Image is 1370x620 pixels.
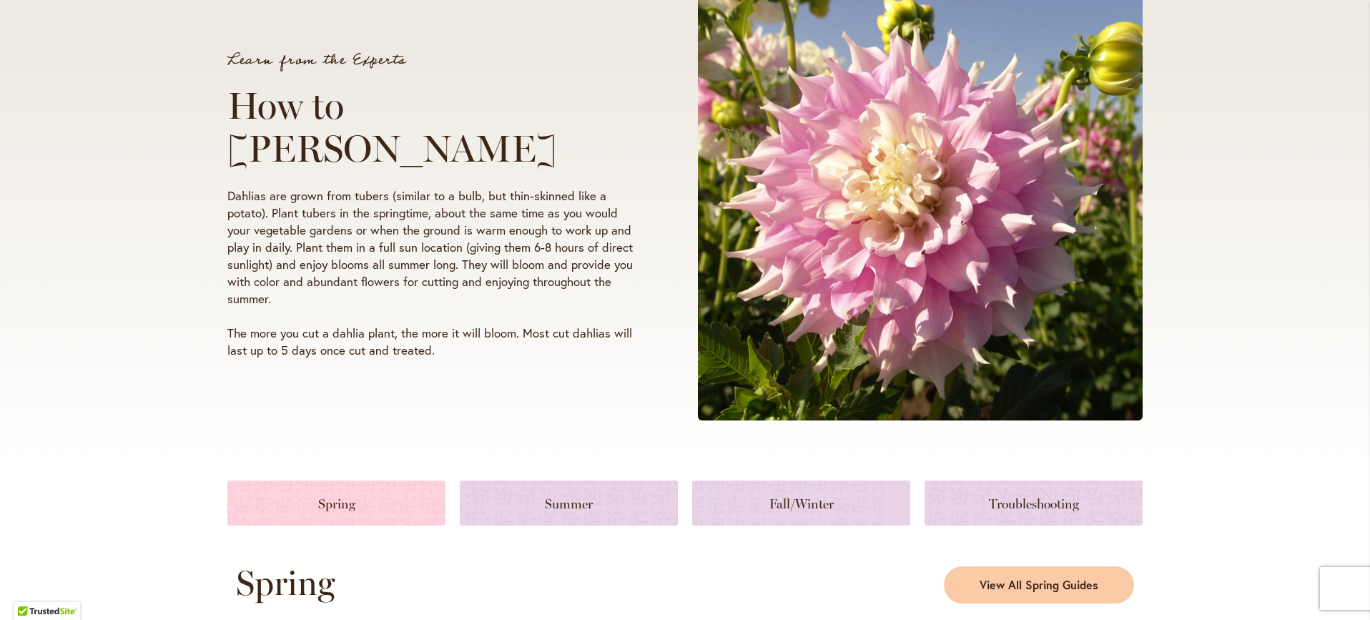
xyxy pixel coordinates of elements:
h1: How to [PERSON_NAME] [227,84,644,170]
p: Learn from the Experts [227,53,644,67]
h2: Spring [236,563,676,603]
a: View All Spring Guides [944,566,1134,604]
p: The more you cut a dahlia plant, the more it will bloom. Most cut dahlias will last up to 5 days ... [227,325,644,359]
p: Dahlias are grown from tubers (similar to a bulb, but thin-skinned like a potato). Plant tubers i... [227,187,644,307]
